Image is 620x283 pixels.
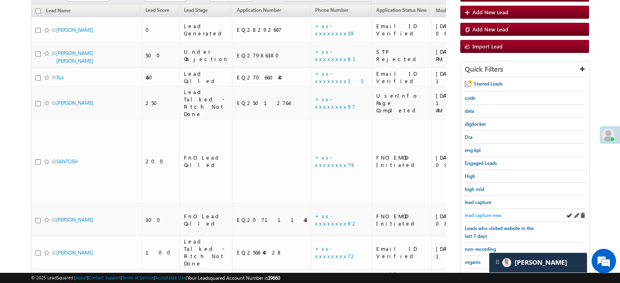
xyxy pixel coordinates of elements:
[187,275,280,281] span: Your Leadsquared Account Number is
[236,216,307,224] div: EQ20711143
[122,275,154,280] a: Terms of Service
[184,213,229,227] div: FnO Lead Called
[376,245,428,260] div: Email ID Verified
[465,121,486,127] span: digilocker
[315,48,366,62] a: +xx-xxxxxxxx81
[311,6,352,16] a: Phone Number
[436,7,463,13] span: Modified On
[146,249,176,256] div: 100
[315,245,357,259] a: +xx-xxxxxxxx72
[489,252,587,273] div: carter-dragCarter[PERSON_NAME]
[376,7,427,13] span: Application Status New
[42,43,137,53] div: Chat with us now
[42,6,75,17] a: Lead Name
[155,275,186,280] a: Acceptable Use
[465,134,472,140] span: Dra
[232,6,285,16] a: Application Number
[436,22,490,37] div: [DATE] 06:12 PM
[315,96,355,110] a: +xx-xxxxxxxx97
[146,99,176,107] div: 250
[236,52,307,59] div: EQ27986380
[465,147,481,153] span: eng kpi
[472,9,508,15] span: Add New Lead
[465,225,534,239] span: Leads who visited website in the last 7 days
[465,259,481,265] span: organic
[14,43,34,53] img: d_60004797649_company_0_60004797649
[436,154,490,169] div: [DATE] 09:26 AM
[465,246,496,252] span: non-recording
[268,275,280,281] span: 39660
[35,9,41,14] input: Check all records
[146,74,176,81] div: 450
[180,6,212,16] a: Lead Stage
[56,27,93,33] a: [PERSON_NAME]
[502,258,511,267] img: Carter
[75,275,87,280] a: About
[56,50,93,64] a: [PERSON_NAME] [PERSON_NAME]
[56,100,93,106] a: [PERSON_NAME]
[146,216,176,224] div: 300
[376,22,428,37] div: Email ID Verified
[141,6,173,16] a: Lead Score
[376,70,428,85] div: Email ID Verified
[146,158,176,165] div: 200
[184,7,207,13] span: Lead Stage
[472,26,508,33] span: Add New Lead
[111,222,148,233] em: Start Chat
[514,259,567,266] span: Carter
[56,74,64,80] a: Xyz
[376,92,428,114] div: UserInfo Page Completed
[436,70,490,85] div: [DATE] 12:27 PM
[465,272,496,278] span: pending Leads
[31,274,280,282] span: © 2025 LeadSquared | | | | |
[465,199,491,205] span: lead capture
[465,108,474,114] span: data
[184,70,229,85] div: Lead Called
[184,22,229,37] div: Lead Generated
[146,52,176,59] div: 500
[236,7,280,13] span: Application Number
[236,74,307,81] div: EQ27066040
[315,70,363,84] a: +xx-xxxxxxxx15
[461,61,589,77] div: Quick Filters
[134,4,153,24] div: Minimize live chat window
[56,158,78,165] a: SANTOSH
[474,81,503,87] span: Starred Leads
[88,275,121,280] a: Contact Support
[184,238,229,267] div: Lead Talked - Pitch Not Done
[184,88,229,118] div: Lead Talked - Pitch Not Done
[11,75,149,215] textarea: Type your message and hit 'Enter'
[146,26,176,33] div: 0
[184,48,229,63] div: Under Objection
[465,173,475,179] span: High
[465,186,484,192] span: high mid
[472,43,503,50] span: Import Lead
[376,48,428,63] div: STP Rejected
[315,22,355,37] a: +xx-xxxxxxxx39
[236,99,307,107] div: EQ25012764
[315,154,355,168] a: +xx-xxxxxxxx79
[465,212,501,218] span: lead capture new
[56,217,93,223] a: [PERSON_NAME]
[236,26,307,33] div: EQ28292667
[184,154,229,169] div: FnO Lead Called
[436,213,490,227] div: [DATE] 08:18 PM
[146,7,169,13] span: Lead Score
[372,6,431,16] a: Application Status New
[465,95,475,101] span: code
[56,250,93,256] a: [PERSON_NAME]
[436,92,490,114] div: [DATE] 11:01 AM
[465,160,497,166] span: Engaged Leads
[315,7,348,13] span: Phone Number
[494,259,501,265] img: carter-drag
[236,249,307,256] div: EQ25684028
[376,154,428,169] div: FNO EMOD Initiated
[315,213,358,227] a: +xx-xxxxxxxx92
[432,6,475,16] a: Modified On (sorted descending)
[436,48,490,63] div: [DATE] 04:59 PM
[436,245,490,260] div: [DATE] 10:57 AM
[376,213,428,227] div: FNO EMOD Initiated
